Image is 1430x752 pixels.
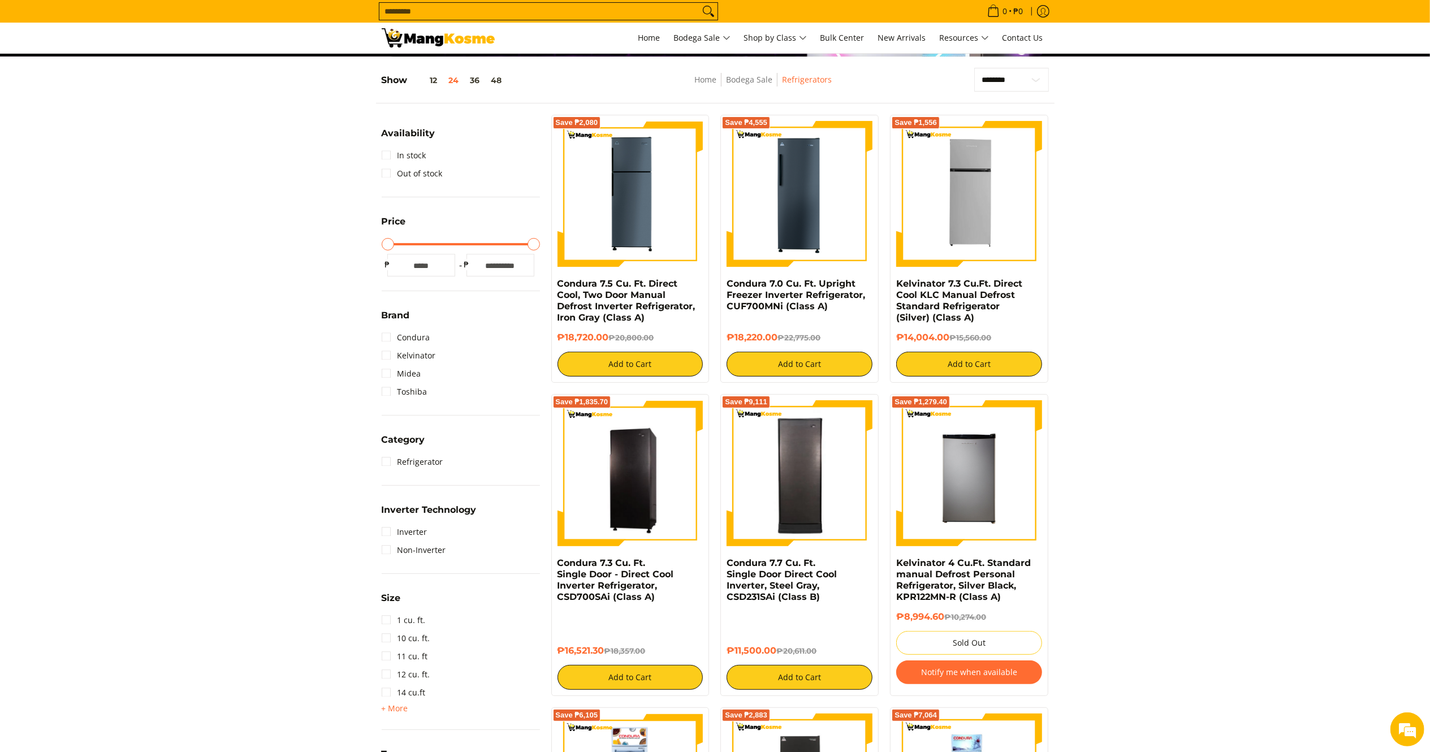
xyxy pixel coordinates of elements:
a: New Arrivals [872,23,932,53]
nav: Main Menu [506,23,1049,53]
button: 12 [408,76,443,85]
a: Inverter [382,523,427,541]
img: Kelvinator 7.3 Cu.Ft. Direct Cool KLC Manual Defrost Standard Refrigerator (Silver) (Class A) [896,121,1042,267]
a: Condura 7.7 Cu. Ft. Single Door Direct Cool Inverter, Steel Gray, CSD231SAi (Class B) [727,557,837,602]
a: 1 cu. ft. [382,611,426,629]
span: • [984,5,1027,18]
span: Save ₱1,835.70 [556,399,608,405]
span: Save ₱2,080 [556,119,598,126]
a: 12 cu. ft. [382,665,430,684]
a: Out of stock [382,165,443,183]
button: Add to Cart [558,352,703,377]
a: Refrigerators [782,74,832,85]
a: Non-Inverter [382,541,446,559]
nav: Breadcrumbs [615,73,911,98]
span: Price [382,217,406,226]
del: ₱22,775.00 [777,333,820,342]
summary: Open [382,702,408,715]
img: Condura 7.3 Cu. Ft. Single Door - Direct Cool Inverter Refrigerator, CSD700SAi (Class A) [558,402,703,544]
button: Add to Cart [727,665,872,690]
del: ₱15,560.00 [949,333,991,342]
span: Save ₱2,883 [725,712,767,719]
span: Size [382,594,401,603]
del: ₱18,357.00 [604,646,646,655]
button: Sold Out [896,631,1042,655]
span: Save ₱1,279.40 [895,399,947,405]
span: Bodega Sale [674,31,731,45]
button: Search [699,3,718,20]
span: Brand [382,311,410,320]
summary: Open [382,505,477,523]
span: Shop by Class [744,31,807,45]
a: Bulk Center [815,23,870,53]
a: Condura 7.5 Cu. Ft. Direct Cool, Two Door Manual Defrost Inverter Refrigerator, Iron Gray (Class A) [558,278,695,323]
span: Save ₱9,111 [725,399,767,405]
a: Condura 7.0 Cu. Ft. Upright Freezer Inverter Refrigerator, CUF700MNi (Class A) [727,278,865,312]
span: ₱ [461,259,472,270]
img: Kelvinator 4 Cu.Ft. Standard manual Defrost Personal Refrigerator, Silver Black, KPR122MN-R (Clas... [896,400,1042,546]
h6: ₱18,720.00 [558,332,703,343]
span: Inverter Technology [382,505,477,515]
a: Toshiba [382,383,427,401]
a: Home [633,23,666,53]
a: Condura [382,329,430,347]
span: 0 [1001,7,1009,15]
a: Condura 7.3 Cu. Ft. Single Door - Direct Cool Inverter Refrigerator, CSD700SAi (Class A) [558,557,674,602]
a: Contact Us [997,23,1049,53]
h6: ₱11,500.00 [727,645,872,656]
summary: Open [382,217,406,235]
img: Bodega Sale Refrigerator l Mang Kosme: Home Appliances Warehouse Sale [382,28,495,47]
a: In stock [382,146,426,165]
h6: ₱18,220.00 [727,332,872,343]
span: New Arrivals [878,32,926,43]
a: 10 cu. ft. [382,629,430,647]
h6: ₱16,521.30 [558,645,703,656]
del: ₱20,611.00 [776,646,816,655]
a: 11 cu. ft [382,647,428,665]
span: Save ₱7,064 [895,712,937,719]
a: Kelvinator [382,347,436,365]
button: Add to Cart [896,352,1042,377]
h5: Show [382,75,508,86]
a: Midea [382,365,421,383]
span: Save ₱1,556 [895,119,937,126]
a: Home [694,74,716,85]
button: 48 [486,76,508,85]
summary: Open [382,435,425,453]
a: Kelvinator 4 Cu.Ft. Standard manual Defrost Personal Refrigerator, Silver Black, KPR122MN-R (Clas... [896,557,1031,602]
span: Save ₱6,105 [556,712,598,719]
a: Resources [934,23,995,53]
button: Add to Cart [558,665,703,690]
span: Availability [382,129,435,138]
button: 36 [465,76,486,85]
a: Kelvinator 7.3 Cu.Ft. Direct Cool KLC Manual Defrost Standard Refrigerator (Silver) (Class A) [896,278,1022,323]
span: + More [382,704,408,713]
summary: Open [382,311,410,329]
span: Category [382,435,425,444]
span: Contact Us [1003,32,1043,43]
span: ₱ [382,259,393,270]
span: Save ₱4,555 [725,119,767,126]
a: Bodega Sale [726,74,772,85]
span: Bulk Center [820,32,865,43]
h6: ₱8,994.60 [896,611,1042,623]
span: Resources [940,31,989,45]
span: Home [638,32,660,43]
img: condura-direct-cool-7.5-cubic-feet-2-door-manual-defrost-inverter-ref-iron-gray-full-view-mang-kosme [558,121,703,267]
del: ₱10,274.00 [944,612,986,621]
summary: Open [382,594,401,611]
a: Shop by Class [738,23,813,53]
summary: Open [382,129,435,146]
img: Condura 7.0 Cu. Ft. Upright Freezer Inverter Refrigerator, CUF700MNi (Class A) [727,121,872,267]
img: Condura 7.7 Cu. Ft. Single Door Direct Cool Inverter, Steel Gray, CSD231SAi (Class B) [727,402,872,544]
h6: ₱14,004.00 [896,332,1042,343]
a: Refrigerator [382,453,443,471]
del: ₱20,800.00 [609,333,654,342]
a: Bodega Sale [668,23,736,53]
button: Add to Cart [727,352,872,377]
a: 14 cu.ft [382,684,426,702]
span: ₱0 [1012,7,1025,15]
button: Notify me when available [896,660,1042,684]
button: 24 [443,76,465,85]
